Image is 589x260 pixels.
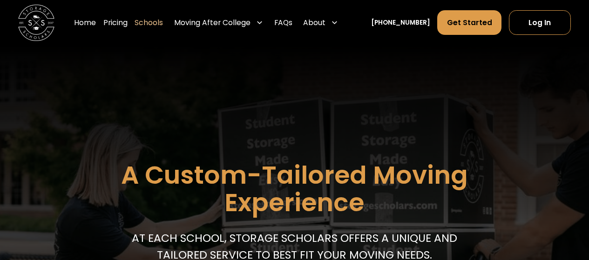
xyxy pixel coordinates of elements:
[371,18,430,28] a: [PHONE_NUMBER]
[18,5,54,41] img: Storage Scholars main logo
[303,17,325,28] div: About
[170,10,267,36] div: Moving After College
[174,17,250,28] div: Moving After College
[437,10,501,35] a: Get Started
[274,10,292,36] a: FAQs
[509,10,571,35] a: Log In
[74,10,96,36] a: Home
[76,161,513,216] h1: A Custom-Tailored Moving Experience
[18,5,54,41] a: home
[299,10,342,36] div: About
[103,10,128,36] a: Pricing
[135,10,163,36] a: Schools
